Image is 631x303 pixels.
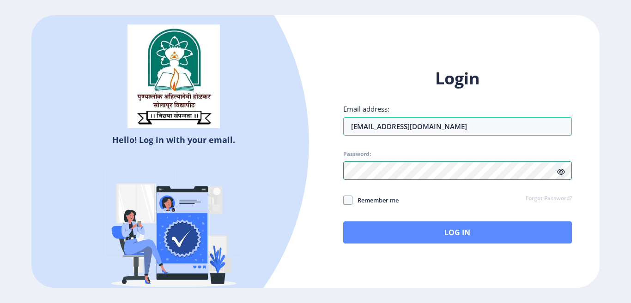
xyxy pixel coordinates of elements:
[352,195,399,206] span: Remember me
[343,104,389,113] label: Email address:
[127,24,220,129] img: sulogo.png
[526,195,572,203] a: Forgot Password?
[343,150,371,158] label: Password:
[343,221,572,244] button: Log In
[343,117,572,136] input: Email address
[343,67,572,89] h1: Login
